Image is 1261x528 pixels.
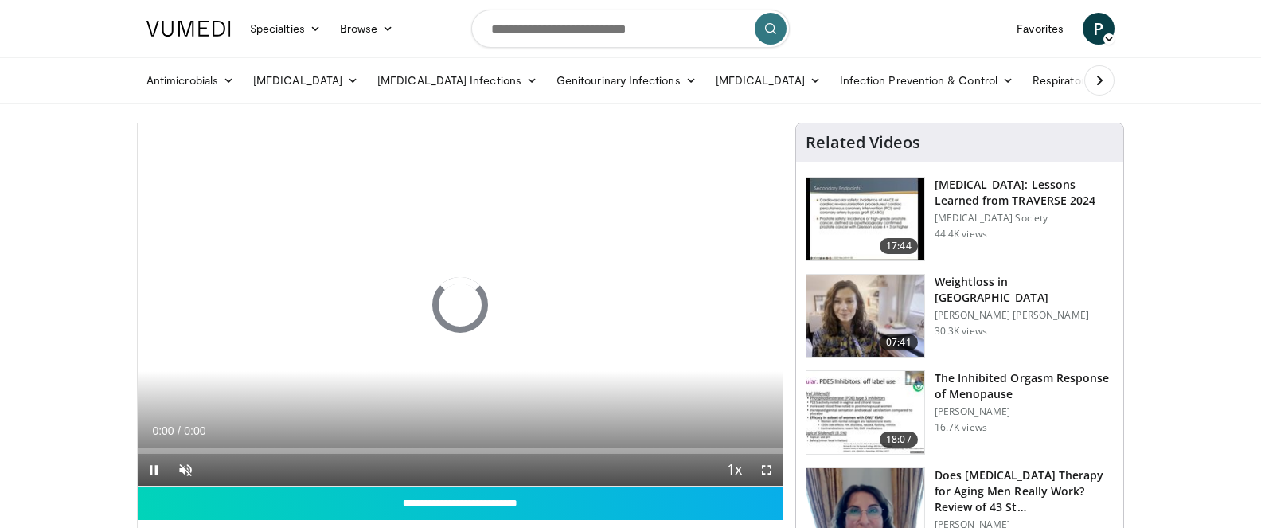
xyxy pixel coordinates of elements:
[935,325,987,338] p: 30.3K views
[935,274,1114,306] h3: Weightloss in [GEOGRAPHIC_DATA]
[1007,13,1073,45] a: Favorites
[806,274,1114,358] a: 07:41 Weightloss in [GEOGRAPHIC_DATA] [PERSON_NAME] [PERSON_NAME] 30.3K views
[137,65,244,96] a: Antimicrobials
[178,424,181,437] span: /
[244,65,368,96] a: [MEDICAL_DATA]
[935,370,1114,402] h3: The Inhibited Orgasm Response of Menopause
[547,65,706,96] a: Genitourinary Infections
[935,405,1114,418] p: [PERSON_NAME]
[170,454,201,486] button: Unmute
[240,13,330,45] a: Specialties
[138,454,170,486] button: Pause
[935,467,1114,515] h3: Does [MEDICAL_DATA] Therapy for Aging Men Really Work? Review of 43 St…
[146,21,231,37] img: VuMedi Logo
[706,65,830,96] a: [MEDICAL_DATA]
[806,370,1114,455] a: 18:07 The Inhibited Orgasm Response of Menopause [PERSON_NAME] 16.7K views
[471,10,790,48] input: Search topics, interventions
[935,421,987,434] p: 16.7K views
[935,309,1114,322] p: [PERSON_NAME] [PERSON_NAME]
[138,123,783,487] video-js: Video Player
[152,424,174,437] span: 0:00
[880,238,918,254] span: 17:44
[880,432,918,448] span: 18:07
[806,177,1114,261] a: 17:44 [MEDICAL_DATA]: Lessons Learned from TRAVERSE 2024 [MEDICAL_DATA] Society 44.4K views
[1023,65,1171,96] a: Respiratory Infections
[184,424,205,437] span: 0:00
[935,177,1114,209] h3: [MEDICAL_DATA]: Lessons Learned from TRAVERSE 2024
[806,275,924,358] img: 9983fed1-7565-45be-8934-aef1103ce6e2.150x105_q85_crop-smart_upscale.jpg
[138,448,783,454] div: Progress Bar
[806,178,924,260] img: 1317c62a-2f0d-4360-bee0-b1bff80fed3c.150x105_q85_crop-smart_upscale.jpg
[806,133,920,152] h4: Related Videos
[1083,13,1115,45] a: P
[830,65,1023,96] a: Infection Prevention & Control
[880,334,918,350] span: 07:41
[751,454,783,486] button: Fullscreen
[330,13,404,45] a: Browse
[719,454,751,486] button: Playback Rate
[935,228,987,241] p: 44.4K views
[368,65,547,96] a: [MEDICAL_DATA] Infections
[806,371,924,454] img: 283c0f17-5e2d-42ba-a87c-168d447cdba4.150x105_q85_crop-smart_upscale.jpg
[935,212,1114,225] p: [MEDICAL_DATA] Society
